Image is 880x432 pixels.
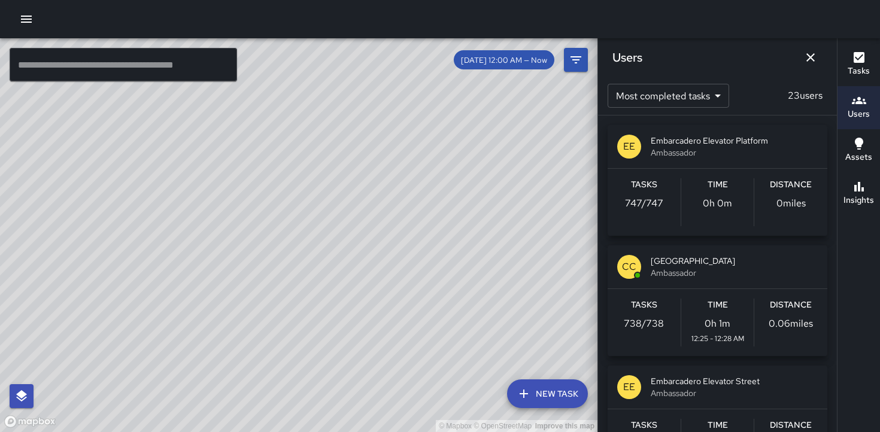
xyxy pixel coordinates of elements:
[454,55,554,65] span: [DATE] 12:00 AM — Now
[848,65,870,78] h6: Tasks
[770,299,812,312] h6: Distance
[608,245,827,356] button: CC[GEOGRAPHIC_DATA]AmbassadorTasks738/738Time0h 1m12:25 - 12:28 AMDistance0.06miles
[651,255,818,267] span: [GEOGRAPHIC_DATA]
[631,299,657,312] h6: Tasks
[837,86,880,129] button: Users
[708,419,728,432] h6: Time
[837,129,880,172] button: Assets
[608,84,729,108] div: Most completed tasks
[708,178,728,191] h6: Time
[837,43,880,86] button: Tasks
[776,196,806,211] p: 0 miles
[651,135,818,147] span: Embarcadero Elevator Platform
[623,380,635,394] p: EE
[507,379,588,408] button: New Task
[564,48,588,72] button: Filters
[770,419,812,432] h6: Distance
[625,196,663,211] p: 747 / 747
[631,178,657,191] h6: Tasks
[770,178,812,191] h6: Distance
[783,89,827,103] p: 23 users
[845,151,872,164] h6: Assets
[612,48,642,67] h6: Users
[651,387,818,399] span: Ambassador
[631,419,657,432] h6: Tasks
[708,299,728,312] h6: Time
[848,108,870,121] h6: Users
[691,333,744,345] span: 12:25 - 12:28 AM
[705,317,730,331] p: 0h 1m
[623,139,635,154] p: EE
[769,317,813,331] p: 0.06 miles
[608,125,827,236] button: EEEmbarcadero Elevator PlatformAmbassadorTasks747/747Time0h 0mDistance0miles
[651,375,818,387] span: Embarcadero Elevator Street
[843,194,874,207] h6: Insights
[651,267,818,279] span: Ambassador
[837,172,880,215] button: Insights
[799,45,823,69] button: Dismiss
[703,196,732,211] p: 0h 0m
[651,147,818,159] span: Ambassador
[624,317,664,331] p: 738 / 738
[622,260,636,274] p: CC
